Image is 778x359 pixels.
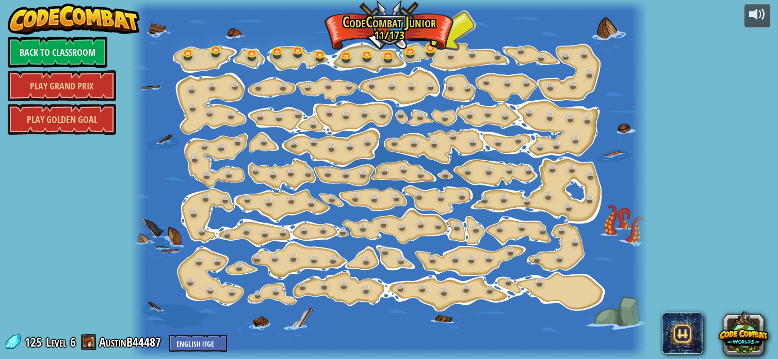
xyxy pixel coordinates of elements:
[8,37,107,68] a: Back to Classroom
[70,334,76,350] span: 6
[46,334,67,351] span: Level
[744,4,770,28] button: Adjust volume
[8,4,140,35] img: CodeCombat - Learn how to code by playing a game
[25,334,45,350] span: 125
[99,334,164,350] a: AustinB44487
[8,70,116,101] a: Play Grand Prix
[8,104,116,135] a: Play Golden Goal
